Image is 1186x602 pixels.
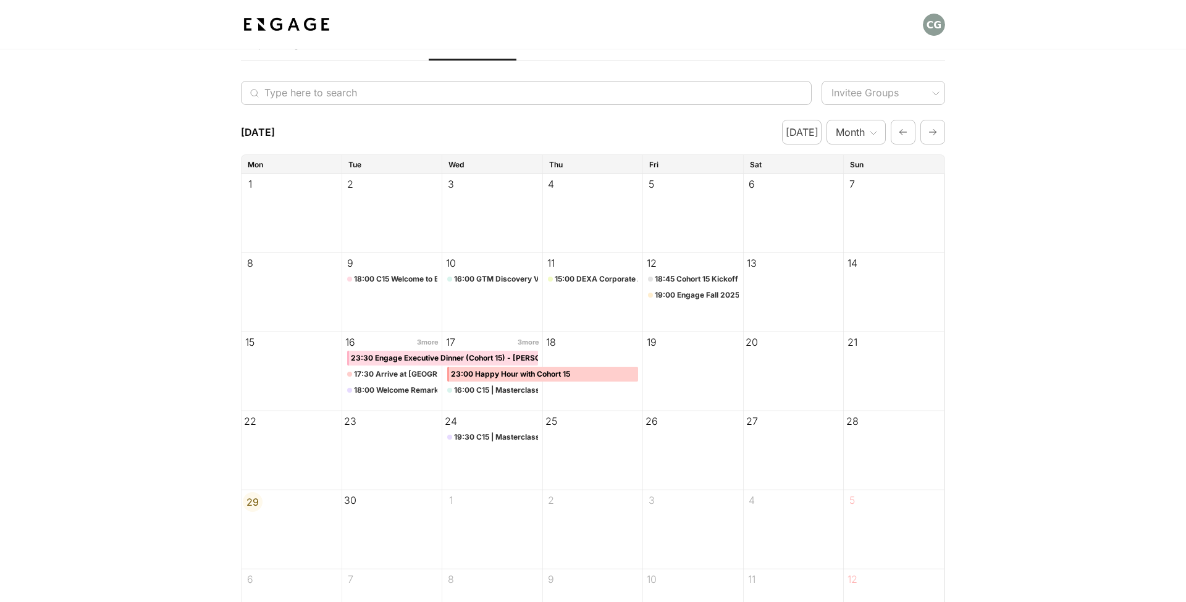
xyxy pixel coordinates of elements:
[451,367,638,382] div: 23:00 Happy Hour with Cohort 15
[354,367,438,382] div: 17:30 Arrive at [GEOGRAPHIC_DATA]
[348,159,361,170] div: Tue
[454,272,538,286] div: 16:00 GTM Discovery Video Call + DEXA
[347,178,353,190] span: 2
[248,178,252,190] span: 1
[826,125,886,140] div: Month
[647,257,657,269] span: 12
[515,334,542,351] button: 3more
[445,415,457,427] span: 24
[782,120,822,144] button: [DATE]
[749,494,755,506] span: 4
[548,573,554,585] span: 9
[446,257,456,269] span: 10
[241,81,812,105] div: Type here to search
[822,81,945,105] div: Invitee Groups
[354,272,438,286] div: 18:00 C15 Welcome to Engage + Expectations
[747,257,757,269] span: 13
[247,257,253,269] span: 8
[849,178,855,190] span: 7
[555,272,639,286] div: 15:00 DEXA Corporate Account Planning
[449,494,453,506] span: 1
[245,336,254,348] span: 15
[746,415,758,427] span: 27
[548,494,554,506] span: 2
[923,14,945,36] button: Open profile menu
[448,178,454,190] span: 3
[241,125,275,140] div: [DATE]
[414,334,442,351] button: 3more
[655,288,739,303] div: 19:00 Engage Fall 2025 Cohort 15 Virtual Community Kickoff
[448,573,454,585] span: 8
[746,336,758,348] span: 20
[344,494,356,506] span: 30
[649,178,654,190] span: 5
[545,415,557,427] span: 25
[548,178,554,190] span: 4
[655,272,739,286] div: 18:45 Cohort 15 Kickoff Prep Session
[417,338,439,346] span: 3 more
[448,159,464,170] div: Wed
[244,415,256,427] span: 22
[344,415,356,427] span: 23
[241,14,332,36] img: bdf1fb74-1727-4ba0-a5bd-bc74ae9fc70b.jpeg
[846,415,859,427] span: 28
[750,159,762,170] div: Sat
[850,159,864,170] div: Sun
[247,573,253,585] span: 6
[546,336,556,348] span: 18
[847,336,857,348] span: 21
[923,14,945,36] img: Profile picture of Caio Ghiberti
[646,415,658,427] span: 26
[649,159,658,170] div: Fri
[649,494,655,506] span: 3
[749,178,755,190] span: 6
[351,351,538,366] div: 23:30 Engage Executive Dinner (Cohort 15) - [PERSON_NAME]
[849,494,855,506] span: 5
[248,159,263,170] div: Mon
[454,383,538,398] div: 16:00 C15 | Masterclass #1: How to talk to our corporates
[446,336,455,348] span: 17
[348,573,353,585] span: 7
[454,430,538,445] div: 19:30 C15 | Masterclass Session #2
[549,159,563,170] div: Thu
[647,573,657,585] span: 10
[847,573,857,585] span: 12
[345,336,355,348] span: 16
[347,257,353,269] span: 9
[518,338,539,346] span: 3 more
[243,492,263,512] span: 29
[264,81,775,105] input: Type here to search
[647,336,657,348] span: 19
[748,573,755,585] span: 11
[354,383,438,398] div: 18:00 Welcome Remarks
[847,257,857,269] span: 14
[547,257,555,269] span: 11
